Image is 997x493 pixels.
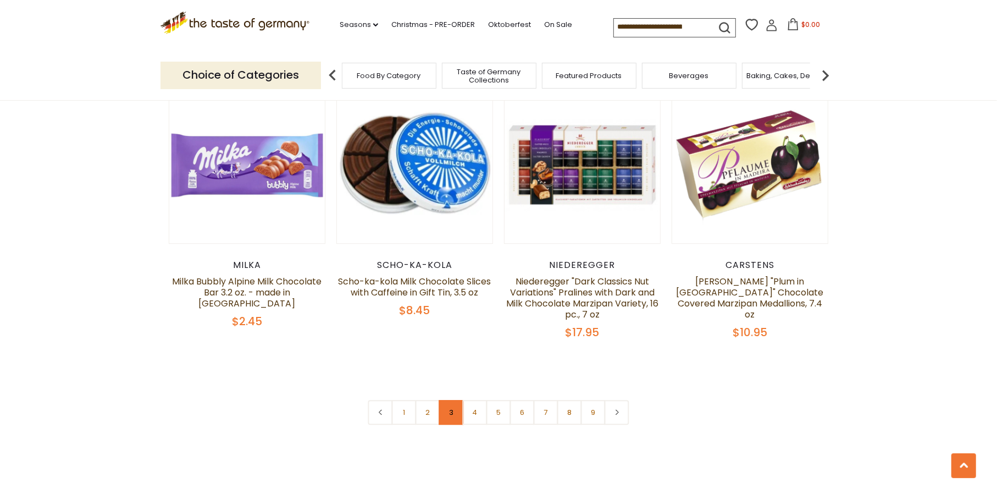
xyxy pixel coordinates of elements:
[801,20,820,29] span: $0.00
[172,275,322,310] a: Milka Bubbly Alpine Milk Chocolate Bar 3.2 oz. - made in [GEOGRAPHIC_DATA]
[506,275,658,321] a: Niederegger "Dark Classics Nut Variations" Pralines with Dark and Milk Chocolate Marzipan Variety...
[780,18,827,35] button: $0.00
[677,275,824,321] a: [PERSON_NAME] "Plum in [GEOGRAPHIC_DATA]" Chocolate Covered Marzipan Medallions, 7.4 oz
[504,260,661,271] div: Niederegger
[557,400,582,425] a: 8
[669,72,709,80] a: Beverages
[337,87,492,243] img: Scho-ka-kola Milk Chocolate Slices with Caffeine in Gift Tin, 3.5 oz
[733,325,767,340] span: $10.95
[510,400,535,425] a: 6
[463,400,488,425] a: 4
[399,303,430,318] span: $8.45
[486,400,511,425] a: 5
[169,260,325,271] div: Milka
[815,64,837,86] img: next arrow
[160,62,321,89] p: Choice of Categories
[232,314,262,329] span: $2.45
[322,64,344,86] img: previous arrow
[416,400,440,425] a: 2
[556,72,622,80] a: Featured Products
[534,400,558,425] a: 7
[391,19,475,31] a: Christmas - PRE-ORDER
[439,400,464,425] a: 3
[505,87,660,243] img: Niederegger "Dark Classics Nut Variations" Pralines with Dark and Milk Chocolate Marzipan Variety...
[544,19,572,31] a: On Sale
[340,19,378,31] a: Seasons
[488,19,531,31] a: Oktoberfest
[169,87,325,243] img: Milka Bubbly Alpine Milk Chocolate Bar 3.2 oz. - made in Germany
[746,72,832,80] a: Baking, Cakes, Desserts
[392,400,417,425] a: 1
[581,400,606,425] a: 9
[338,275,491,299] a: Scho-ka-kola Milk Chocolate Slices with Caffeine in Gift Tin, 3.5 oz
[672,260,828,271] div: Carstens
[445,68,533,84] a: Taste of Germany Collections
[357,72,421,80] a: Food By Category
[336,260,493,271] div: Scho-ka-kola
[566,325,600,340] span: $17.95
[672,87,828,243] img: Carstens "Plum in Madeira" Chocolate Covered Marzipan Medallions, 7.4 oz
